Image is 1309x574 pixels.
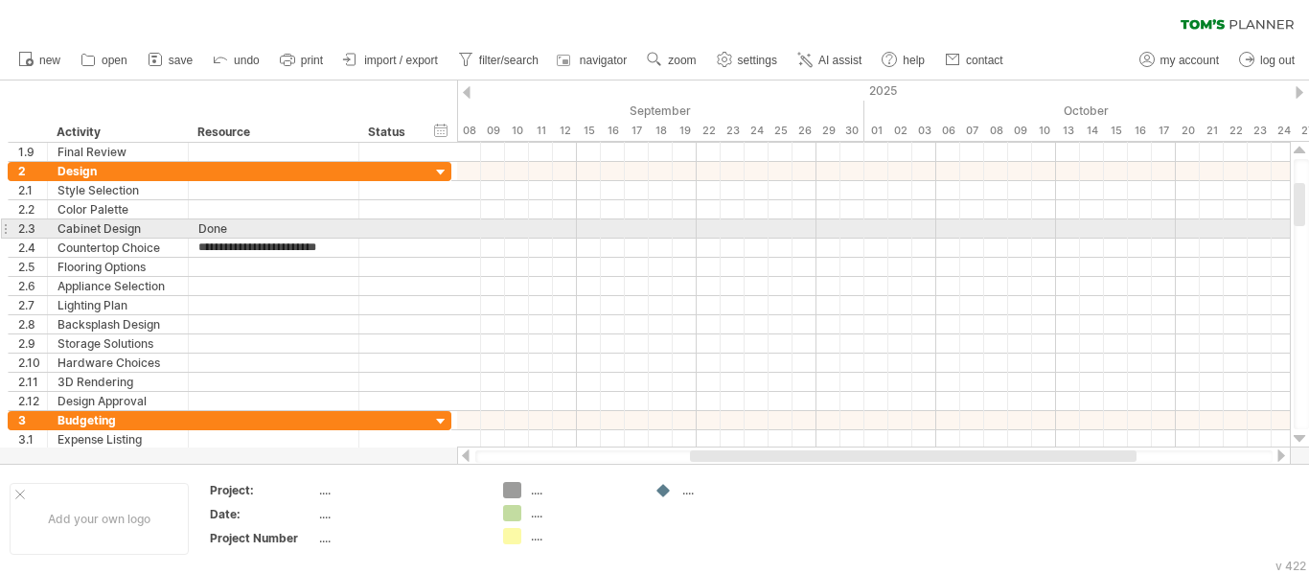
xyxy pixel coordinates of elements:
div: Lighting Plan [57,296,178,314]
div: Wednesday, 15 October 2025 [1104,121,1128,141]
div: Wednesday, 24 September 2025 [745,121,769,141]
div: 2.8 [18,315,47,333]
div: 3 [18,411,47,429]
a: open [76,48,133,73]
div: Countertop Choice [57,239,178,257]
div: Project: [210,482,315,498]
div: Tuesday, 7 October 2025 [960,121,984,141]
div: Activity [57,123,177,142]
div: .... [682,482,787,498]
div: 2.2 [18,200,47,218]
div: September 2025 [337,101,864,121]
span: help [903,54,925,67]
div: 2.3 [18,219,47,238]
div: Tuesday, 21 October 2025 [1200,121,1224,141]
div: Budgeting [57,411,178,429]
div: Monday, 6 October 2025 [936,121,960,141]
div: Cabinet Design [57,219,178,238]
div: 3D Rendering [57,373,178,391]
div: Monday, 13 October 2025 [1056,121,1080,141]
div: Monday, 20 October 2025 [1176,121,1200,141]
span: import / export [364,54,438,67]
div: 2.6 [18,277,47,295]
div: Tuesday, 9 September 2025 [481,121,505,141]
a: undo [208,48,265,73]
div: Color Palette [57,200,178,218]
div: Friday, 19 September 2025 [673,121,697,141]
div: Design Approval [57,392,178,410]
div: Monday, 29 September 2025 [816,121,840,141]
span: log out [1260,54,1295,67]
div: 1.9 [18,143,47,161]
div: 2.12 [18,392,47,410]
div: Monday, 22 September 2025 [697,121,721,141]
div: Tuesday, 14 October 2025 [1080,121,1104,141]
div: Hardware Choices [57,354,178,372]
a: settings [712,48,783,73]
a: help [877,48,930,73]
span: filter/search [479,54,539,67]
div: Friday, 10 October 2025 [1032,121,1056,141]
div: Wednesday, 10 September 2025 [505,121,529,141]
div: Final Review [57,143,178,161]
a: print [275,48,329,73]
div: 2.11 [18,373,47,391]
div: 2.10 [18,354,47,372]
div: Thursday, 16 October 2025 [1128,121,1152,141]
a: import / export [338,48,444,73]
div: Done [198,219,349,238]
a: log out [1234,48,1300,73]
a: save [143,48,198,73]
div: Flooring Options [57,258,178,276]
div: 3.1 [18,430,47,448]
a: filter/search [453,48,544,73]
span: save [169,54,193,67]
div: 2.9 [18,334,47,353]
a: new [13,48,66,73]
div: 2.7 [18,296,47,314]
span: AI assist [818,54,861,67]
div: Tuesday, 30 September 2025 [840,121,864,141]
span: settings [738,54,777,67]
div: Resource [197,123,348,142]
span: my account [1160,54,1219,67]
div: Expense Listing [57,430,178,448]
div: Friday, 12 September 2025 [553,121,577,141]
a: AI assist [792,48,867,73]
div: Monday, 8 September 2025 [457,121,481,141]
div: Wednesday, 1 October 2025 [864,121,888,141]
div: Wednesday, 22 October 2025 [1224,121,1248,141]
div: .... [531,528,635,544]
a: my account [1135,48,1225,73]
div: Style Selection [57,181,178,199]
span: navigator [580,54,627,67]
div: 2.4 [18,239,47,257]
div: Tuesday, 16 September 2025 [601,121,625,141]
div: Monday, 15 September 2025 [577,121,601,141]
div: Friday, 26 September 2025 [792,121,816,141]
div: .... [531,505,635,521]
span: undo [234,54,260,67]
div: Backsplash Design [57,315,178,333]
div: Tuesday, 23 September 2025 [721,121,745,141]
div: Storage Solutions [57,334,178,353]
div: Project Number [210,530,315,546]
div: Thursday, 25 September 2025 [769,121,792,141]
div: Wednesday, 8 October 2025 [984,121,1008,141]
div: .... [319,506,480,522]
span: contact [966,54,1003,67]
div: .... [319,530,480,546]
div: Thursday, 2 October 2025 [888,121,912,141]
div: 2.1 [18,181,47,199]
div: 2 [18,162,47,180]
div: 2.5 [18,258,47,276]
div: Design [57,162,178,180]
div: v 422 [1275,559,1306,573]
div: .... [319,482,480,498]
div: Thursday, 23 October 2025 [1248,121,1272,141]
span: new [39,54,60,67]
span: zoom [668,54,696,67]
div: .... [531,482,635,498]
span: print [301,54,323,67]
div: Thursday, 18 September 2025 [649,121,673,141]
